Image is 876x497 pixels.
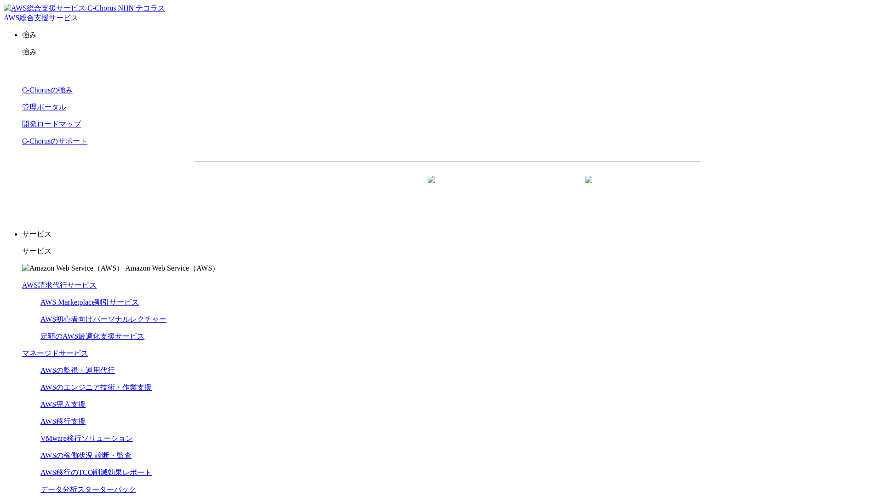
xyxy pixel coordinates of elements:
img: Amazon Web Service（AWS） [22,264,124,273]
a: AWSの監視・運用代行 [40,366,115,374]
a: AWS総合支援サービス C-Chorus NHN テコラスAWS総合支援サービス [4,4,165,22]
a: AWS請求代行サービス [22,281,97,289]
a: 定額のAWS最適化支援サービス [40,332,144,340]
span: Amazon Web Service（AWS） [125,264,219,272]
a: AWS導入支援 [40,400,86,408]
a: 資料を請求する [295,176,443,199]
p: サービス [22,247,872,256]
a: AWS初心者向けパーソナルレクチャー [40,315,166,323]
img: 矢印 [585,176,592,200]
a: データ分析スターターパック [40,485,136,493]
a: AWS移行支援 [40,417,86,425]
a: AWS Marketplace割引サービス [40,298,139,306]
img: AWS総合支援サービス C-Chorus [4,4,116,13]
p: 強み [22,30,872,40]
a: 開発ロードマップ [22,120,81,128]
a: AWSのエンジニア技術・作業支援 [40,383,152,391]
p: サービス [22,230,872,239]
a: AWS移行のTCO削減効果レポート [40,468,152,476]
p: 強み [22,47,872,57]
a: マネージドサービス [22,349,88,357]
a: 管理ポータル [22,103,66,111]
a: C-Chorusのサポート [22,137,87,145]
a: AWSの稼働状況 診断・監査 [40,451,132,459]
a: C-Chorusの強み [22,86,73,94]
img: 矢印 [428,176,435,200]
a: まずは相談する [452,176,600,199]
a: VMware移行ソリューション [40,434,133,442]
